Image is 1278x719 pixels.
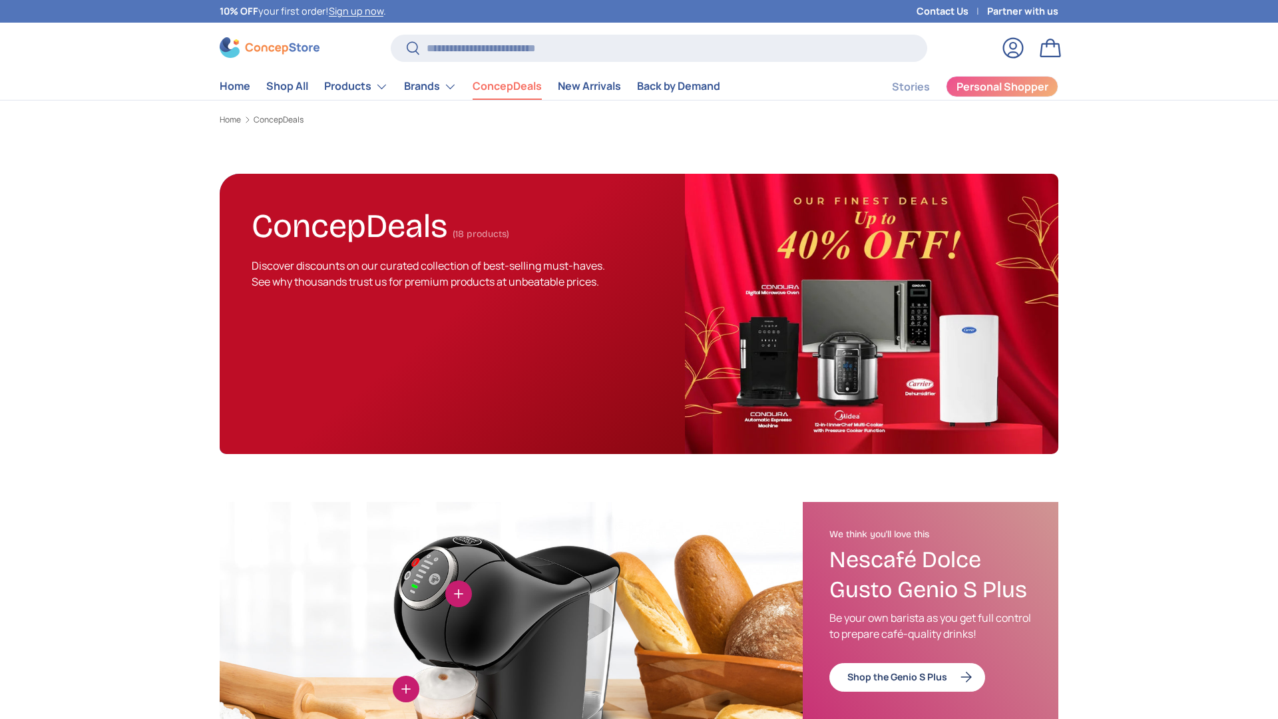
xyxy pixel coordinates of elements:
nav: Breadcrumbs [220,114,1058,126]
a: Home [220,73,250,99]
summary: Products [316,73,396,100]
a: Back by Demand [637,73,720,99]
a: ConcepDeals [254,116,304,124]
a: Sign up now [329,5,383,17]
a: ConcepDeals [473,73,542,99]
a: Stories [892,74,930,100]
nav: Primary [220,73,720,100]
a: Brands [404,73,457,100]
a: Shop All [266,73,308,99]
h1: ConcepDeals [252,201,447,246]
a: Products [324,73,388,100]
span: (18 products) [453,228,509,240]
a: New Arrivals [558,73,621,99]
nav: Secondary [860,73,1058,100]
h2: We think you'll love this [829,529,1032,541]
img: ConcepDeals [685,174,1058,454]
span: Personal Shopper [957,81,1048,92]
a: Shop the Genio S Plus [829,663,985,692]
a: Partner with us [987,4,1058,19]
summary: Brands [396,73,465,100]
span: Discover discounts on our curated collection of best-selling must-haves. See why thousands trust ... [252,258,605,289]
p: Be your own barista as you get full control to prepare café-quality drinks! [829,610,1032,642]
p: your first order! . [220,4,386,19]
h3: Nescafé Dolce Gusto Genio S Plus [829,545,1032,605]
strong: 10% OFF [220,5,258,17]
a: Contact Us [917,4,987,19]
img: ConcepStore [220,37,319,58]
a: Personal Shopper [946,76,1058,97]
a: Home [220,116,241,124]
